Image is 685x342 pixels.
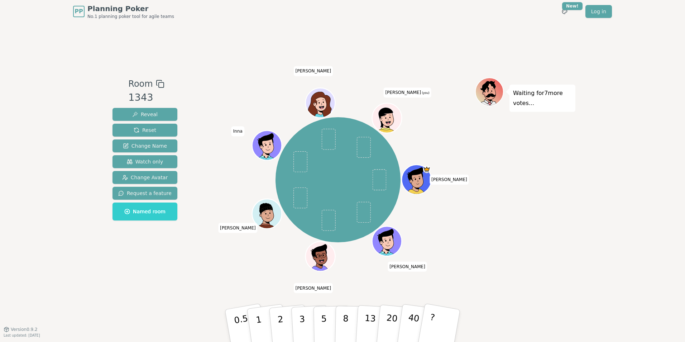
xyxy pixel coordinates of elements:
span: Room [128,77,153,90]
span: Named room [124,208,166,215]
span: Click to change your name [294,66,333,76]
span: Version 0.9.2 [11,327,38,332]
button: Change Name [112,139,177,152]
span: Click to change your name [388,262,427,272]
span: Change Name [123,142,167,149]
button: Reveal [112,108,177,121]
span: Planning Poker [87,4,174,14]
span: Click to change your name [430,175,469,185]
button: Watch only [112,155,177,168]
span: No.1 planning poker tool for agile teams [87,14,174,19]
button: Click to change your avatar [373,104,401,132]
span: Click to change your name [294,283,333,293]
span: Nguyen is the host [423,166,431,173]
button: Request a feature [112,187,177,200]
a: Log in [585,5,612,18]
span: Click to change your name [231,127,244,137]
button: New! [558,5,571,18]
button: Named room [112,203,177,220]
span: Click to change your name [218,223,258,233]
a: PPPlanning PokerNo.1 planning poker tool for agile teams [73,4,174,19]
button: Change Avatar [112,171,177,184]
span: Change Avatar [122,174,168,181]
span: Reset [134,127,156,134]
p: Waiting for 7 more votes... [513,88,572,108]
span: Click to change your name [383,88,431,98]
button: Reset [112,124,177,137]
span: Reveal [132,111,158,118]
span: Last updated: [DATE] [4,333,40,337]
div: New! [562,2,583,10]
span: (you) [421,92,430,95]
button: Version0.9.2 [4,327,38,332]
span: Request a feature [118,190,172,197]
span: Watch only [127,158,163,165]
div: 1343 [128,90,164,105]
span: PP [75,7,83,16]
